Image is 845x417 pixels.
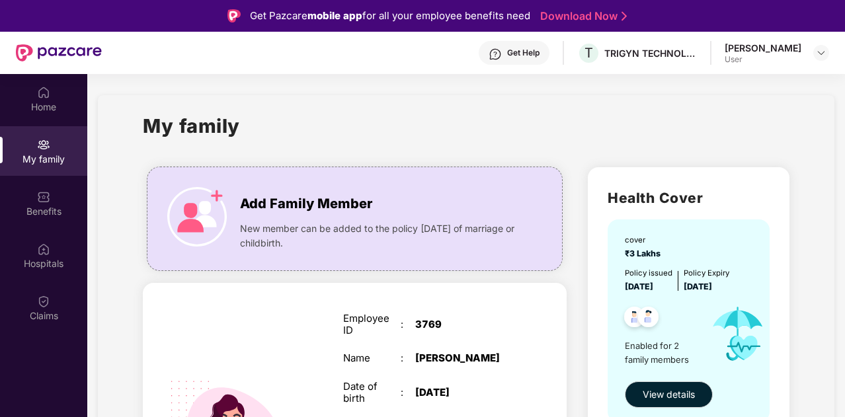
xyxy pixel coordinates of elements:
[37,190,50,204] img: svg+xml;base64,PHN2ZyBpZD0iQmVuZWZpdHMiIHhtbG5zPSJodHRwOi8vd3d3LnczLm9yZy8yMDAwL3N2ZyIgd2lkdGg9Ij...
[37,295,50,308] img: svg+xml;base64,PHN2ZyBpZD0iQ2xhaW0iIHhtbG5zPSJodHRwOi8vd3d3LnczLm9yZy8yMDAwL3N2ZyIgd2lkdGg9IjIwIi...
[343,352,401,364] div: Name
[625,234,664,246] div: cover
[489,48,502,61] img: svg+xml;base64,PHN2ZyBpZD0iSGVscC0zMngzMiIgeG1sbnM9Imh0dHA6Ly93d3cudzMub3JnLzIwMDAvc3ZnIiB3aWR0aD...
[37,86,50,99] img: svg+xml;base64,PHN2ZyBpZD0iSG9tZSIgeG1sbnM9Imh0dHA6Ly93d3cudzMub3JnLzIwMDAvc3ZnIiB3aWR0aD0iMjAiIG...
[415,387,516,398] div: [DATE]
[625,339,701,366] span: Enabled for 2 family members
[584,45,593,61] span: T
[250,8,530,24] div: Get Pazcare for all your employee benefits need
[343,381,401,404] div: Date of birth
[401,352,415,364] div: :
[622,9,627,23] img: Stroke
[227,9,241,22] img: Logo
[725,42,801,54] div: [PERSON_NAME]
[618,303,651,335] img: svg+xml;base64,PHN2ZyB4bWxucz0iaHR0cDovL3d3dy53My5vcmcvMjAwMC9zdmciIHdpZHRoPSI0OC45NDMiIGhlaWdodD...
[240,221,521,250] span: New member can be added to the policy [DATE] of marriage or childbirth.
[816,48,826,58] img: svg+xml;base64,PHN2ZyBpZD0iRHJvcGRvd24tMzJ4MzIiIHhtbG5zPSJodHRwOi8vd3d3LnczLm9yZy8yMDAwL3N2ZyIgd2...
[643,387,695,402] span: View details
[343,313,401,336] div: Employee ID
[625,381,713,408] button: View details
[167,187,227,246] img: icon
[684,267,729,279] div: Policy Expiry
[625,267,672,279] div: Policy issued
[240,194,372,214] span: Add Family Member
[632,303,664,335] img: svg+xml;base64,PHN2ZyB4bWxucz0iaHR0cDovL3d3dy53My5vcmcvMjAwMC9zdmciIHdpZHRoPSI0OC45NDMiIGhlaWdodD...
[415,319,516,330] div: 3769
[37,138,50,151] img: svg+xml;base64,PHN2ZyB3aWR0aD0iMjAiIGhlaWdodD0iMjAiIHZpZXdCb3g9IjAgMCAyMCAyMCIgZmlsbD0ibm9uZSIgeG...
[415,352,516,364] div: [PERSON_NAME]
[625,282,653,291] span: [DATE]
[608,187,769,209] h2: Health Cover
[37,243,50,256] img: svg+xml;base64,PHN2ZyBpZD0iSG9zcGl0YWxzIiB4bWxucz0iaHR0cDovL3d3dy53My5vcmcvMjAwMC9zdmciIHdpZHRoPS...
[725,54,801,65] div: User
[143,111,240,141] h1: My family
[701,293,776,375] img: icon
[401,387,415,398] div: :
[684,282,712,291] span: [DATE]
[625,248,664,258] span: ₹3 Lakhs
[401,319,415,330] div: :
[307,9,362,22] strong: mobile app
[507,48,540,58] div: Get Help
[16,44,102,61] img: New Pazcare Logo
[604,47,697,59] div: TRIGYN TECHNOLOGIES LIMITED
[540,9,623,23] a: Download Now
